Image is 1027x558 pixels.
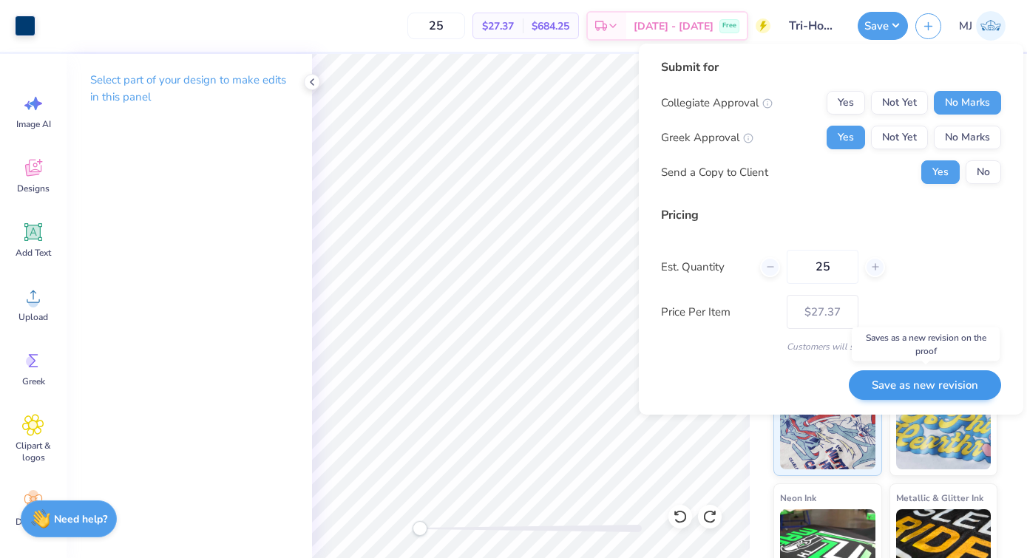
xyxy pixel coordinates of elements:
[976,11,1006,41] img: Maya Johnson
[780,490,816,506] span: Neon Ink
[17,183,50,194] span: Designs
[852,327,1000,361] div: Saves as a new revision on the proof
[934,91,1001,115] button: No Marks
[407,13,465,39] input: – –
[787,250,858,284] input: – –
[661,340,1001,353] div: Customers will see this price on HQ.
[959,18,972,35] span: MJ
[661,58,1001,76] div: Submit for
[9,440,58,463] span: Clipart & logos
[871,91,928,115] button: Not Yet
[22,375,45,387] span: Greek
[827,91,865,115] button: Yes
[934,126,1001,149] button: No Marks
[722,21,736,31] span: Free
[18,311,48,323] span: Upload
[661,129,753,146] div: Greek Approval
[827,126,865,149] button: Yes
[896,395,992,469] img: Puff Ink
[16,118,51,130] span: Image AI
[952,11,1012,41] a: MJ
[871,126,928,149] button: Not Yet
[16,516,51,528] span: Decorate
[634,18,714,34] span: [DATE] - [DATE]
[413,521,427,536] div: Accessibility label
[54,512,107,526] strong: Need help?
[778,11,850,41] input: Untitled Design
[16,247,51,259] span: Add Text
[482,18,514,34] span: $27.37
[661,95,773,112] div: Collegiate Approval
[849,370,1001,401] button: Save as new revision
[661,164,768,181] div: Send a Copy to Client
[966,160,1001,184] button: No
[661,206,1001,224] div: Pricing
[921,160,960,184] button: Yes
[780,395,875,469] img: Standard
[661,259,749,276] label: Est. Quantity
[896,490,983,506] span: Metallic & Glitter Ink
[532,18,569,34] span: $684.25
[661,304,776,321] label: Price Per Item
[90,72,288,106] p: Select part of your design to make edits in this panel
[858,12,908,40] button: Save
